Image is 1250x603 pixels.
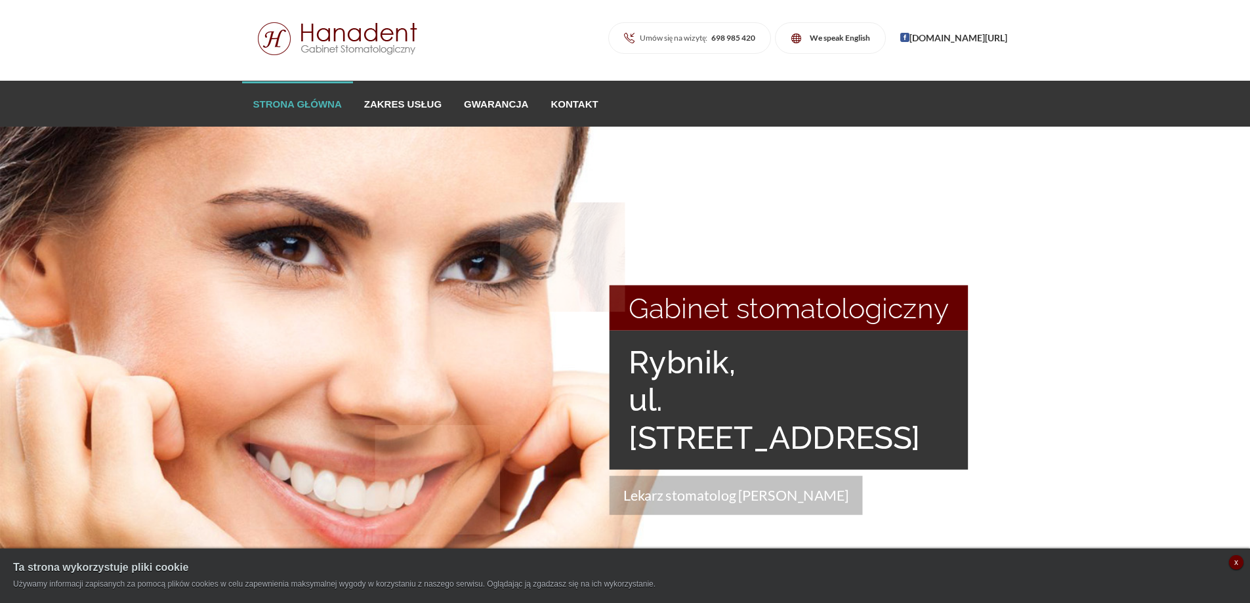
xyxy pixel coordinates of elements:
[241,22,434,55] img: Logo
[640,33,755,43] span: Umów się na wizytę:
[453,81,539,126] a: Gwarancja
[13,578,1237,590] p: Używamy informacji zapisanych za pomocą plików cookies w celu zapewnienia maksymalnej wygody w ko...
[810,33,870,43] strong: We speak English
[711,33,755,43] strong: 698 985 420
[13,562,1237,573] h6: Ta strona wykorzystuje pliki cookie
[242,81,353,126] a: Strona główna
[708,33,755,43] a: 698 985 420
[900,33,1007,44] a: [DOMAIN_NAME][URL]
[353,81,453,126] a: Zakres usług
[1229,555,1243,570] a: x
[539,81,609,126] a: Kontakt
